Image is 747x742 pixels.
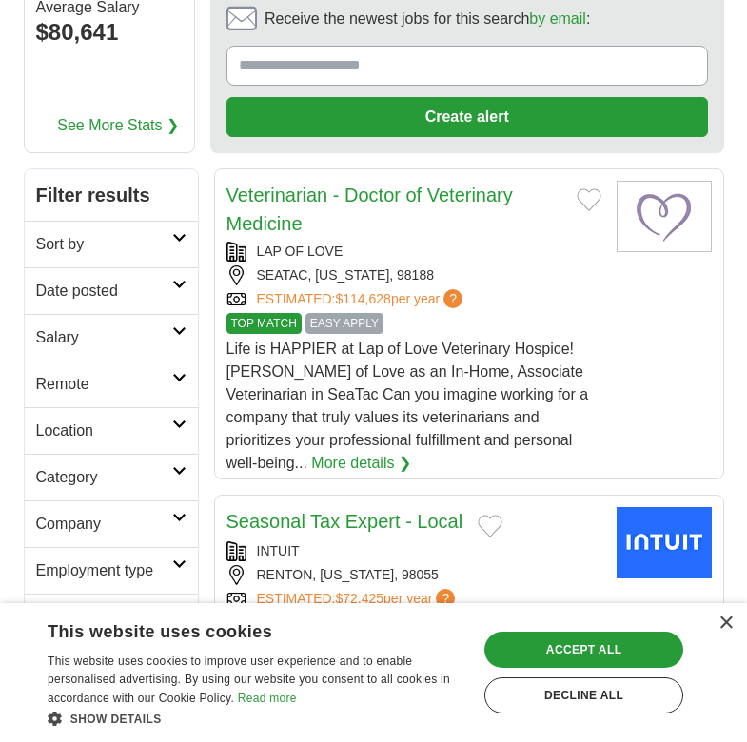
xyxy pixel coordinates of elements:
[25,361,198,407] a: Remote
[48,615,418,643] div: This website uses cookies
[257,289,467,309] a: ESTIMATED:$114,628per year?
[226,185,513,234] a: Veterinarian - Doctor of Veterinary Medicine
[478,515,502,537] button: Add to favorite jobs
[36,233,172,256] h2: Sort by
[70,713,162,726] span: Show details
[484,677,683,713] div: Decline all
[305,313,383,334] span: EASY APPLY
[335,591,383,606] span: $72,425
[718,616,733,631] div: Close
[36,513,172,536] h2: Company
[617,181,712,252] img: Lap of Love logo
[36,326,172,349] h2: Salary
[238,692,297,705] a: Read more, opens a new window
[226,341,589,471] span: Life is HAPPIER at Lap of Love Veterinary Hospice! [PERSON_NAME] of Love as an In-Home, Associate...
[226,313,302,334] span: TOP MATCH
[311,452,411,475] a: More details ❯
[48,709,465,728] div: Show details
[25,169,198,221] h2: Filter results
[436,589,455,608] span: ?
[529,10,586,27] a: by email
[617,507,712,578] img: Intuit logo
[25,500,198,547] a: Company
[265,8,590,30] span: Receive the newest jobs for this search :
[36,373,172,396] h2: Remote
[36,420,172,442] h2: Location
[335,291,390,306] span: $114,628
[257,543,300,558] a: INTUIT
[226,565,601,585] div: RENTON, [US_STATE], 98055
[577,188,601,211] button: Add to favorite jobs
[25,407,198,454] a: Location
[484,632,683,668] div: Accept all
[226,511,463,532] a: Seasonal Tax Expert - Local
[48,654,450,706] span: This website uses cookies to improve user experience and to enable personalised advertising. By u...
[443,289,462,308] span: ?
[25,314,198,361] a: Salary
[226,265,601,285] div: SEATAC, [US_STATE], 98188
[25,547,198,594] a: Employment type
[25,221,198,267] a: Sort by
[36,559,172,582] h2: Employment type
[57,114,179,137] a: See More Stats ❯
[25,267,198,314] a: Date posted
[25,454,198,500] a: Category
[257,589,460,609] a: ESTIMATED:$72,425per year?
[25,594,198,640] a: Hours
[257,244,344,259] a: LAP OF LOVE
[36,15,183,49] div: $80,641
[36,466,172,489] h2: Category
[226,97,708,137] button: Create alert
[36,280,172,303] h2: Date posted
